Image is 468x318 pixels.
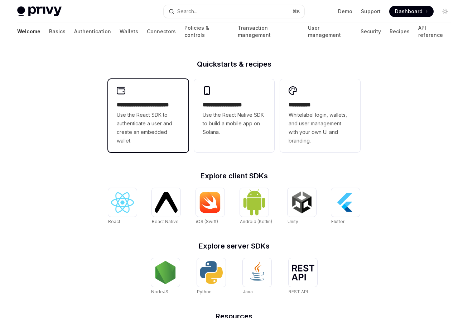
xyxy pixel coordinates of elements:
[389,6,434,17] a: Dashboard
[151,289,168,294] span: NodeJS
[17,23,40,40] a: Welcome
[196,219,218,224] span: iOS (Swift)
[108,242,360,250] h2: Explore server SDKs
[17,6,62,16] img: light logo
[331,188,360,225] a: FlutterFlutter
[199,192,222,213] img: iOS (Swift)
[293,9,300,14] span: ⌘ K
[184,23,229,40] a: Policies & controls
[291,265,314,280] img: REST API
[108,172,360,179] h2: Explore client SDKs
[418,23,451,40] a: API reference
[395,8,423,15] span: Dashboard
[197,258,226,295] a: PythonPython
[164,5,304,18] button: Search...⌘K
[154,261,177,284] img: NodeJS
[203,111,266,136] span: Use the React Native SDK to build a mobile app on Solana.
[147,23,176,40] a: Connectors
[439,6,451,17] button: Toggle dark mode
[240,219,272,224] span: Android (Kotlin)
[117,111,180,145] span: Use the React SDK to authenticate a user and create an embedded wallet.
[240,188,272,225] a: Android (Kotlin)Android (Kotlin)
[111,192,134,213] img: React
[238,23,300,40] a: Transaction management
[151,258,180,295] a: NodeJSNodeJS
[197,289,212,294] span: Python
[288,219,298,224] span: Unity
[331,219,344,224] span: Flutter
[289,289,308,294] span: REST API
[290,191,313,214] img: Unity
[289,258,317,295] a: REST APIREST API
[246,261,269,284] img: Java
[390,23,410,40] a: Recipes
[194,79,274,152] a: **** **** **** ***Use the React Native SDK to build a mobile app on Solana.
[49,23,66,40] a: Basics
[243,289,253,294] span: Java
[308,23,352,40] a: User management
[289,111,352,145] span: Whitelabel login, wallets, and user management with your own UI and branding.
[152,188,180,225] a: React NativeReact Native
[108,61,360,68] h2: Quickstarts & recipes
[200,261,223,284] img: Python
[243,189,266,216] img: Android (Kotlin)
[243,258,271,295] a: JavaJava
[334,191,357,214] img: Flutter
[177,7,197,16] div: Search...
[120,23,138,40] a: Wallets
[108,188,137,225] a: ReactReact
[288,188,316,225] a: UnityUnity
[361,8,381,15] a: Support
[196,188,225,225] a: iOS (Swift)iOS (Swift)
[338,8,352,15] a: Demo
[152,219,179,224] span: React Native
[74,23,111,40] a: Authentication
[361,23,381,40] a: Security
[280,79,360,152] a: **** *****Whitelabel login, wallets, and user management with your own UI and branding.
[155,192,178,212] img: React Native
[108,219,120,224] span: React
